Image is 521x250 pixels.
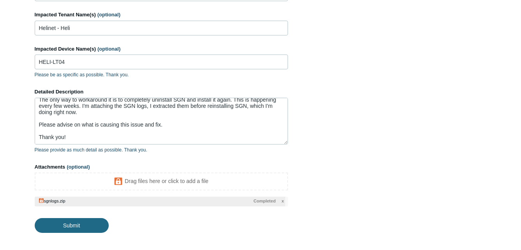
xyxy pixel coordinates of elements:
label: Impacted Device Name(s) [35,45,288,53]
label: Attachments [35,163,288,171]
p: Please provide as much detail as possible. Thank you. [35,146,288,153]
span: (optional) [97,12,120,18]
span: Completed [254,198,276,204]
label: Impacted Tenant Name(s) [35,11,288,19]
p: Please be as specific as possible. Thank you. [35,71,288,78]
span: (optional) [67,164,90,170]
span: (optional) [97,46,120,52]
input: Submit [35,218,109,233]
span: x [281,198,284,204]
label: Detailed Description [35,88,288,96]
